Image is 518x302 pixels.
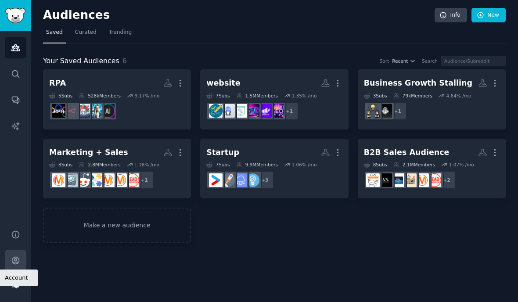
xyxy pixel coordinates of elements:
div: 1.35 % /mo [291,93,317,99]
div: + 1 [135,171,154,189]
img: SEO [246,104,259,118]
button: Recent [392,58,416,64]
img: SalesOperations [89,173,102,187]
a: website7Subs1.5MMembers1.35% /mo+1SEO_Digital_MarketingseogrowthSEOweb_designwebsiteWebsiteSEO [200,69,348,129]
img: AI_Agents [76,104,90,118]
div: 4.64 % /mo [446,93,471,99]
div: 8 Sub s [49,162,72,168]
div: 1.5M Members [236,93,278,99]
img: AiAutomations [101,104,115,118]
img: AskMarketing [101,173,115,187]
a: B2B Sales Audience8Subs2.1MMembers1.07% /mo+2LeadGenerationmarketingsalestechniquesB_2_B_Selling_... [358,139,506,199]
a: Startup7Subs9.9MMembers1.06% /mo+3EntrepreneurSaaSstartupsstartup [200,139,348,199]
div: RPA [49,78,66,89]
div: 7 Sub s [206,93,230,99]
div: Startup [206,147,239,158]
span: Trending [109,29,132,36]
div: Business Growth Stalling [364,78,472,89]
img: AcquisitionX [378,173,392,187]
div: 2.8M Members [79,162,120,168]
div: website [206,78,240,89]
input: Audience/Subreddit [441,56,506,66]
h2: Audiences [43,8,435,22]
img: website [221,104,235,118]
div: Search [422,58,438,64]
img: LeadGeneration [428,173,441,187]
a: Marketing + Sales8Subs2.8MMembers1.18% /mo+1LeadGenerationadvertisingAskMarketingSalesOperationss... [43,139,191,199]
img: marketing [52,173,65,187]
img: startup [209,173,223,187]
span: Your Saved Audiences [43,56,119,67]
div: 1.06 % /mo [291,162,317,168]
div: 1.07 % /mo [449,162,474,168]
img: growmybusiness [366,104,380,118]
img: WebsiteSEO [209,104,223,118]
div: 79k Members [393,93,432,99]
img: marketing [415,173,429,187]
a: Make a new audience [43,208,191,243]
div: + 2 [438,171,456,189]
div: + 1 [280,102,299,120]
div: + 3 [255,171,274,189]
img: SaaS [234,173,247,187]
div: 2.1M Members [393,162,435,168]
div: Sort [380,58,389,64]
a: Business Growth Stalling3Subs79kMembers4.64% /mo+1BusinessVaultgrowmybusiness [358,69,506,129]
div: 5 Sub s [49,93,72,99]
div: 3 Sub s [364,93,387,99]
img: GummySearch logo [5,8,25,23]
a: Info [435,8,467,23]
img: advertising [113,173,127,187]
img: LeadGeneration [126,173,139,187]
span: Saved [46,29,63,36]
div: 528k Members [79,93,121,99]
a: New [471,8,506,23]
a: Trending [106,25,135,43]
img: startups [221,173,235,187]
img: salestechniques [403,173,417,187]
div: Marketing + Sales [49,147,128,158]
a: Curated [72,25,100,43]
img: coldemail [64,173,78,187]
div: 7 Sub s [206,162,230,168]
img: SEO_Digital_Marketing [270,104,284,118]
img: sales [76,173,90,187]
a: RPA5Subs528kMembers9.17% /moAiAutomationsautomationAI_Agentsn8nrpa [43,69,191,129]
img: Entrepreneur [246,173,259,187]
div: 8 Sub s [364,162,387,168]
span: 6 [122,57,127,65]
span: Recent [392,58,408,64]
div: 9.17 % /mo [134,93,159,99]
img: b2b_sales [366,173,380,187]
img: n8n [64,104,78,118]
img: automation [89,104,102,118]
img: B_2_B_Selling_Tips [391,173,404,187]
img: BusinessVault [378,104,392,118]
img: seogrowth [258,104,272,118]
span: Curated [75,29,97,36]
a: Saved [43,25,66,43]
div: + 1 [388,102,407,120]
img: rpa [52,104,65,118]
div: 9.9M Members [236,162,278,168]
div: B2B Sales Audience [364,147,450,158]
div: 1.18 % /mo [134,162,159,168]
img: web_design [234,104,247,118]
